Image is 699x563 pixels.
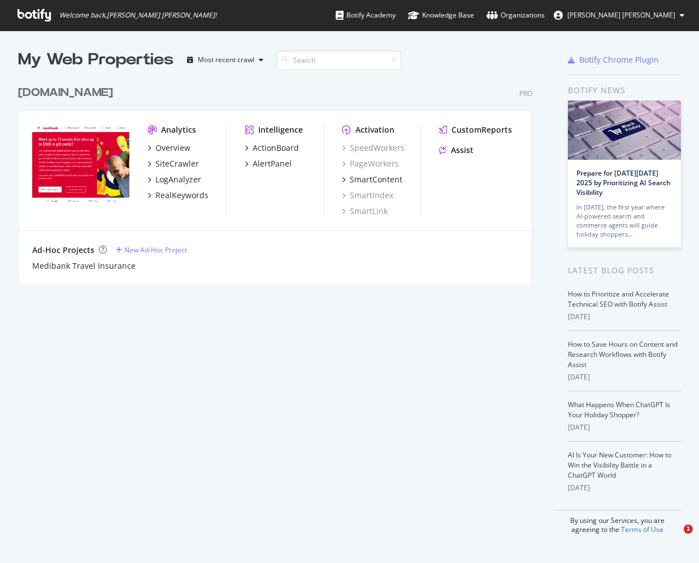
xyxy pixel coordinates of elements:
[147,174,201,185] a: LogAnalyzer
[554,510,681,534] div: By using our Services, you are agreeing to the
[576,203,672,239] div: In [DATE], the first year where AI-powered search and commerce agents will guide holiday shoppers…
[568,54,659,66] a: Botify Chrome Plugin
[18,49,173,71] div: My Web Properties
[342,142,405,154] a: SpeedWorkers
[439,145,474,156] a: Assist
[439,124,512,136] a: CustomReports
[155,190,209,201] div: RealKeywords
[684,525,693,534] span: 1
[342,174,402,185] a: SmartContent
[568,483,681,493] div: [DATE]
[155,174,201,185] div: LogAnalyzer
[342,206,388,217] a: SmartLink
[155,158,199,169] div: SiteCrawler
[350,174,402,185] div: SmartContent
[568,400,670,420] a: What Happens When ChatGPT Is Your Holiday Shopper?
[245,158,292,169] a: AlertPanel
[336,10,396,21] div: Botify Academy
[161,124,196,136] div: Analytics
[116,245,187,255] a: New Ad-Hoc Project
[568,264,681,277] div: Latest Blog Posts
[59,11,216,20] span: Welcome back, [PERSON_NAME] [PERSON_NAME] !
[576,168,671,197] a: Prepare for [DATE][DATE] 2025 by Prioritizing AI Search Visibility
[568,372,681,382] div: [DATE]
[147,142,190,154] a: Overview
[621,525,663,534] a: Terms of Use
[568,312,681,322] div: [DATE]
[124,245,187,255] div: New Ad-Hoc Project
[342,158,399,169] a: PageWorkers
[183,51,268,69] button: Most recent crawl
[567,10,675,20] span: Ashleigh Mabilia
[253,142,299,154] div: ActionBoard
[18,85,113,101] div: [DOMAIN_NAME]
[568,101,681,160] img: Prepare for Black Friday 2025 by Prioritizing AI Search Visibility
[147,190,209,201] a: RealKeywords
[147,158,199,169] a: SiteCrawler
[568,450,671,480] a: AI Is Your New Customer: How to Win the Visibility Battle in a ChatGPT World
[519,89,532,98] div: Pro
[342,190,393,201] a: SmartIndex
[451,145,474,156] div: Assist
[568,339,678,369] a: How to Save Hours on Content and Research Workflows with Botify Assist
[155,142,190,154] div: Overview
[32,124,129,202] img: Medibank.com.au
[258,124,303,136] div: Intelligence
[18,71,541,285] div: grid
[355,124,394,136] div: Activation
[253,158,292,169] div: AlertPanel
[408,10,474,21] div: Knowledge Base
[661,525,688,552] iframe: Intercom live chat
[568,84,681,97] div: Botify news
[568,289,669,309] a: How to Prioritize and Accelerate Technical SEO with Botify Assist
[545,6,693,24] button: [PERSON_NAME] [PERSON_NAME]
[245,142,299,154] a: ActionBoard
[18,85,118,101] a: [DOMAIN_NAME]
[198,56,254,63] div: Most recent crawl
[277,50,401,70] input: Search
[568,422,681,433] div: [DATE]
[487,10,545,21] div: Organizations
[451,124,512,136] div: CustomReports
[579,54,659,66] div: Botify Chrome Plugin
[32,260,136,272] a: Medibank Travel Insurance
[32,245,94,256] div: Ad-Hoc Projects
